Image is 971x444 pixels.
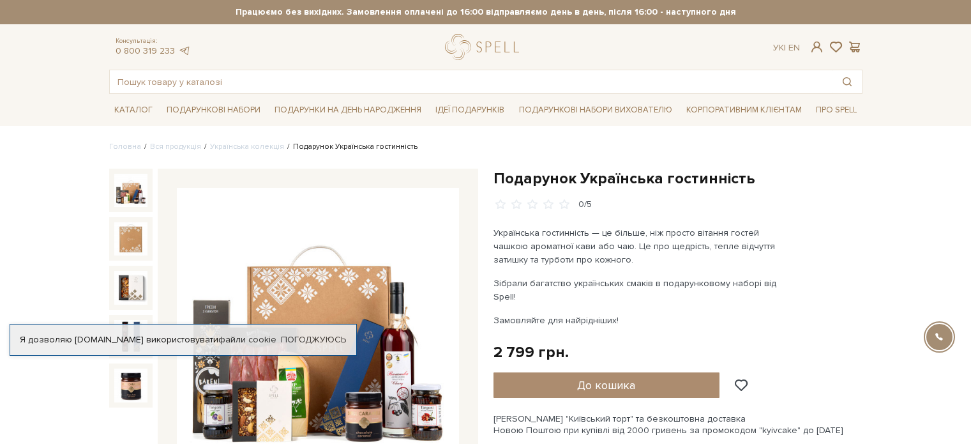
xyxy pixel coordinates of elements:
a: Подарунки на День народження [269,100,426,120]
a: Головна [109,142,141,151]
a: Ідеї подарунків [430,100,509,120]
a: Подарункові набори [162,100,266,120]
a: logo [445,34,525,60]
a: Каталог [109,100,158,120]
p: Зібрали багатство українських смаків в подарунковому наборі від Spell! [493,277,793,303]
img: Подарунок Українська гостинність [114,271,147,304]
div: Я дозволяю [DOMAIN_NAME] використовувати [10,334,356,346]
a: En [788,42,800,53]
div: Ук [773,42,800,54]
h1: Подарунок Українська гостинність [493,169,862,188]
span: | [784,42,786,53]
img: Подарунок Українська гостинність [114,320,147,353]
img: Подарунок Українська гостинність [114,222,147,256]
div: 0/5 [578,199,592,211]
a: Корпоративним клієнтам [681,99,807,121]
a: telegram [178,45,191,56]
a: Про Spell [811,100,862,120]
button: До кошика [493,372,720,398]
p: Українська гостинність — це більше, ніж просто вітання гостей чашкою ароматної кави або чаю. Це п... [493,226,793,266]
img: Подарунок Українська гостинність [114,174,147,207]
a: файли cookie [218,334,276,345]
button: Пошук товару у каталозі [832,70,862,93]
span: Консультація: [116,37,191,45]
li: Подарунок Українська гостинність [284,141,418,153]
p: Замовляйте для найрідніших! [493,314,793,327]
a: Вся продукція [150,142,201,151]
div: 2 799 грн. [493,342,569,362]
a: Українська колекція [210,142,284,151]
a: Подарункові набори вихователю [514,99,677,121]
div: [PERSON_NAME] "Київський торт" та безкоштовна доставка Новою Поштою при купівлі від 2000 гривень ... [493,413,862,436]
a: Погоджуюсь [281,334,346,346]
img: Подарунок Українська гостинність [114,369,147,402]
a: 0 800 319 233 [116,45,175,56]
strong: Працюємо без вихідних. Замовлення оплачені до 16:00 відправляємо день в день, після 16:00 - насту... [109,6,862,18]
input: Пошук товару у каталозі [110,70,832,93]
span: До кошика [577,378,635,392]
